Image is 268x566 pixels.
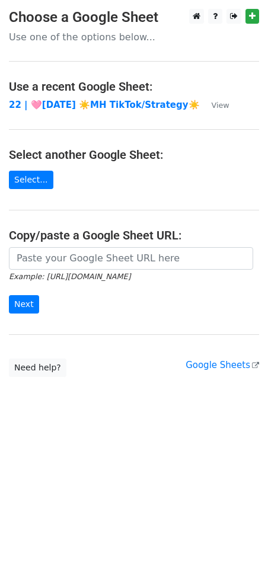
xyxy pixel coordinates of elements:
[9,100,200,110] a: 22 | 🩷[DATE] ☀️MH TikTok/Strategy☀️
[9,31,259,43] p: Use one of the options below...
[9,247,253,270] input: Paste your Google Sheet URL here
[9,272,130,281] small: Example: [URL][DOMAIN_NAME]
[9,79,259,94] h4: Use a recent Google Sheet:
[9,148,259,162] h4: Select another Google Sheet:
[9,295,39,314] input: Next
[9,228,259,242] h4: Copy/paste a Google Sheet URL:
[200,100,229,110] a: View
[9,359,66,377] a: Need help?
[9,171,53,189] a: Select...
[212,101,229,110] small: View
[186,360,259,370] a: Google Sheets
[9,9,259,26] h3: Choose a Google Sheet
